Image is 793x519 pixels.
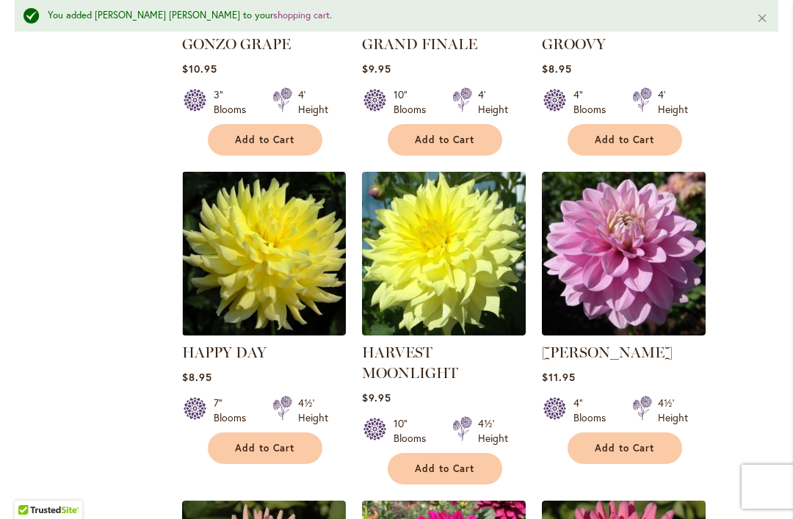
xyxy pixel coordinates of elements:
[415,462,475,475] span: Add to Cart
[394,87,435,117] div: 10" Blooms
[478,87,508,117] div: 4' Height
[182,324,346,338] a: HAPPY DAY
[362,62,391,76] span: $9.95
[388,124,502,156] button: Add to Cart
[235,134,295,146] span: Add to Cart
[273,9,330,21] a: shopping cart
[542,344,673,361] a: [PERSON_NAME]
[362,324,526,338] a: Harvest Moonlight
[298,87,328,117] div: 4' Height
[573,396,615,425] div: 4" Blooms
[182,344,267,361] a: HAPPY DAY
[394,416,435,446] div: 10" Blooms
[11,467,52,508] iframe: Launch Accessibility Center
[208,124,322,156] button: Add to Cart
[182,370,212,384] span: $8.95
[362,172,526,335] img: Harvest Moonlight
[568,432,682,464] button: Add to Cart
[298,396,328,425] div: 4½' Height
[568,124,682,156] button: Add to Cart
[362,344,458,382] a: HARVEST MOONLIGHT
[478,416,508,446] div: 4½' Height
[182,35,291,53] a: GONZO GRAPE
[542,35,606,53] a: GROOVY
[658,87,688,117] div: 4' Height
[415,134,475,146] span: Add to Cart
[388,453,502,484] button: Add to Cart
[208,432,322,464] button: Add to Cart
[542,172,706,335] img: HEATHER FEATHER
[595,442,655,454] span: Add to Cart
[235,442,295,454] span: Add to Cart
[595,134,655,146] span: Add to Cart
[573,87,615,117] div: 4" Blooms
[542,324,706,338] a: HEATHER FEATHER
[542,62,572,76] span: $8.95
[362,391,391,404] span: $9.95
[182,172,346,335] img: HAPPY DAY
[48,9,734,23] div: You added [PERSON_NAME] [PERSON_NAME] to your .
[542,370,576,384] span: $11.95
[214,87,255,117] div: 3" Blooms
[362,35,477,53] a: GRAND FINALE
[658,396,688,425] div: 4½' Height
[182,62,217,76] span: $10.95
[214,396,255,425] div: 7" Blooms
